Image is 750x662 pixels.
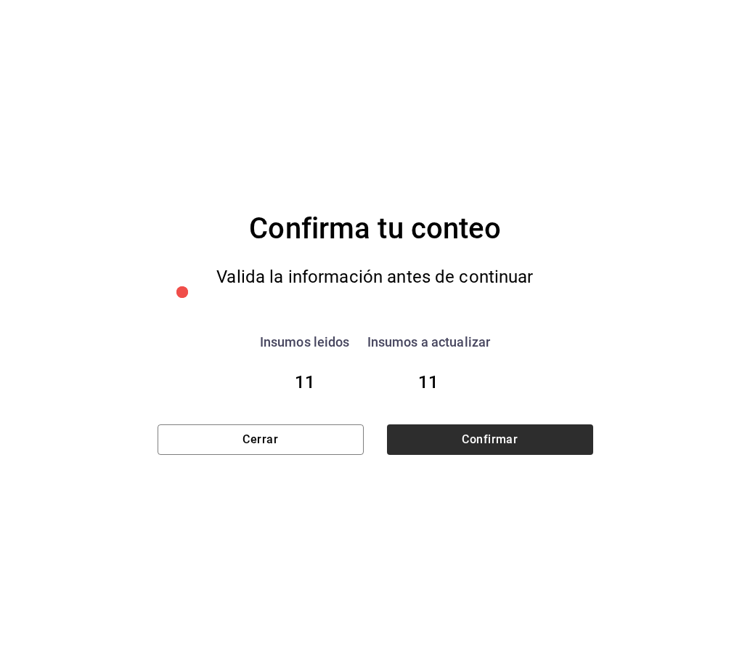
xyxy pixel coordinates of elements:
[186,262,565,292] div: Valida la información antes de continuar
[387,424,592,455] button: Confirmar
[158,424,364,455] button: Cerrar
[158,207,593,251] div: Confirma tu conteo
[367,369,491,395] div: 11
[367,332,491,352] div: Insumos a actualizar
[260,332,350,352] div: Insumos leidos
[260,369,350,395] div: 11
